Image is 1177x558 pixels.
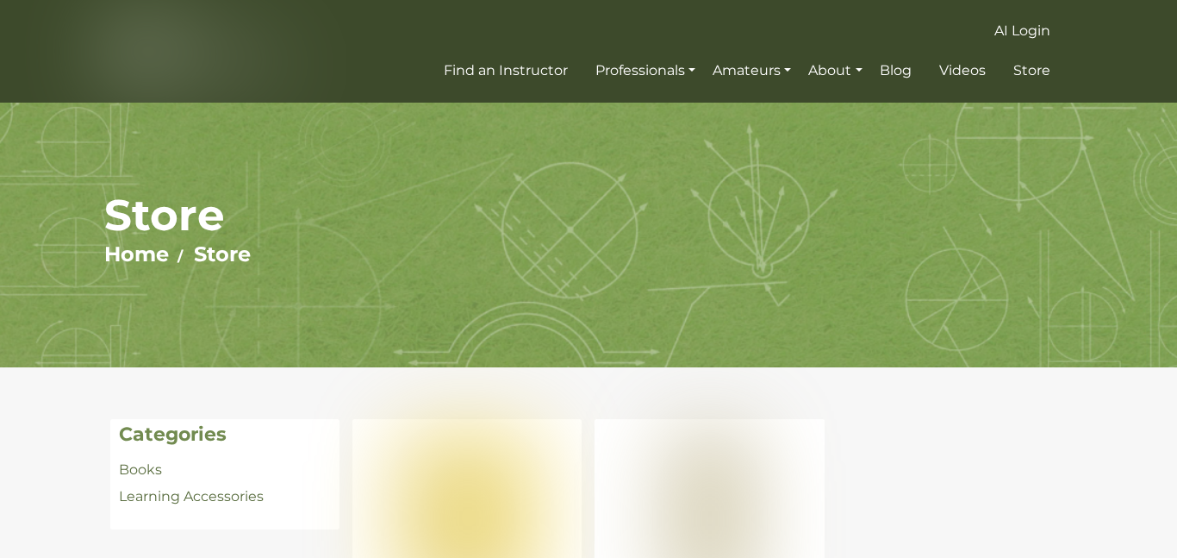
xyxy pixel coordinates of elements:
[708,55,795,86] a: Amateurs
[990,16,1055,47] a: AI Login
[104,189,1074,241] h1: Store
[119,488,264,505] a: Learning Accessories
[935,55,990,86] a: Videos
[104,241,169,266] a: Home
[1013,62,1050,78] span: Store
[194,241,251,266] a: Store
[104,16,290,87] img: The Golfing Machine
[804,55,866,86] a: About
[880,62,912,78] span: Blog
[591,55,700,86] a: Professionals
[119,423,331,446] h4: Categories
[994,22,1050,39] span: AI Login
[1009,55,1055,86] a: Store
[939,62,986,78] span: Videos
[119,461,162,478] a: Books
[439,55,572,86] a: Find an Instructor
[875,55,916,86] a: Blog
[444,62,568,78] span: Find an Instructor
